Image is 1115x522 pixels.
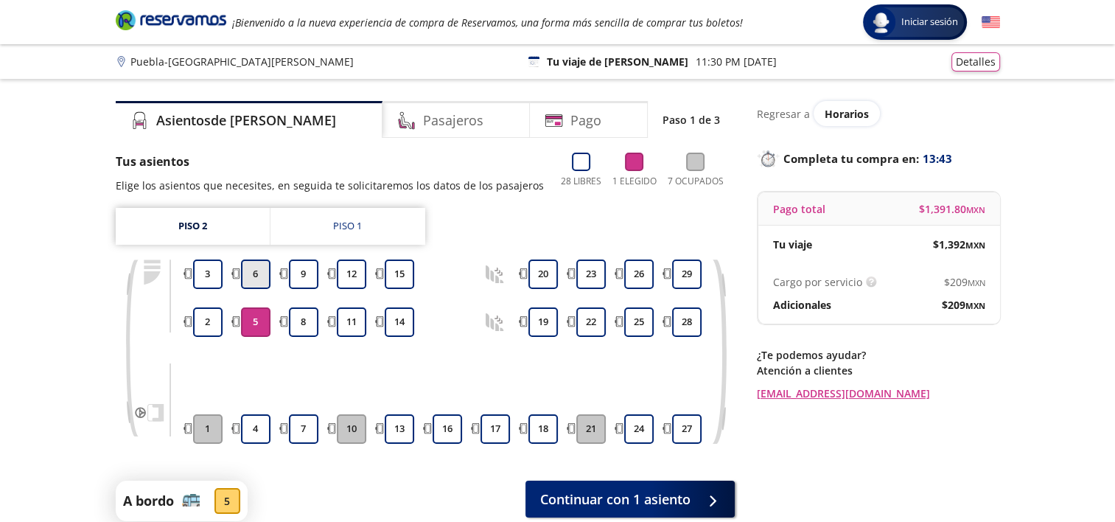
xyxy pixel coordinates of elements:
p: Atención a clientes [757,363,1000,378]
button: 28 [672,307,702,337]
span: $ 209 [944,274,985,290]
small: MXN [966,204,985,215]
p: 11:30 PM [DATE] [696,54,777,69]
p: A bordo [123,491,174,511]
span: $ 1,391.80 [919,201,985,217]
h4: Pago [570,111,601,130]
button: 11 [337,307,366,337]
p: Tu viaje de [PERSON_NAME] [547,54,688,69]
p: Completa tu compra en : [757,148,1000,169]
p: Puebla - [GEOGRAPHIC_DATA][PERSON_NAME] [130,54,354,69]
span: Horarios [825,107,869,121]
button: 26 [624,260,654,289]
span: Iniciar sesión [895,15,964,29]
button: 29 [672,260,702,289]
span: $ 209 [942,297,985,313]
button: 3 [193,260,223,289]
p: 7 Ocupados [668,175,724,188]
h4: Asientos de [PERSON_NAME] [156,111,336,130]
button: 13 [385,414,414,444]
button: 5 [241,307,270,337]
span: 13:43 [923,150,952,167]
em: ¡Bienvenido a la nueva experiencia de compra de Reservamos, una forma más sencilla de comprar tus... [232,15,743,29]
button: 9 [289,260,318,289]
h4: Pasajeros [423,111,483,130]
button: 7 [289,414,318,444]
p: Adicionales [773,297,831,313]
i: Brand Logo [116,9,226,31]
button: 2 [193,307,223,337]
button: Detalles [951,52,1000,72]
p: Tus asientos [116,153,544,170]
button: 6 [241,260,270,289]
p: Regresar a [757,106,810,122]
p: ¿Te podemos ayudar? [757,347,1000,363]
button: 25 [624,307,654,337]
button: 15 [385,260,414,289]
p: 28 Libres [561,175,601,188]
p: Elige los asientos que necesites, en seguida te solicitaremos los datos de los pasajeros [116,178,544,193]
p: Cargo por servicio [773,274,862,290]
button: 1 [193,414,223,444]
button: 23 [576,260,606,289]
button: 27 [672,414,702,444]
button: 16 [433,414,462,444]
button: 20 [528,260,558,289]
iframe: Messagebird Livechat Widget [1030,436,1100,507]
div: Piso 1 [333,219,362,234]
button: 17 [480,414,510,444]
button: 10 [337,414,366,444]
button: 21 [576,414,606,444]
div: 5 [214,488,240,514]
button: Continuar con 1 asiento [525,481,735,518]
small: MXN [965,240,985,251]
p: Paso 1 de 3 [663,112,720,128]
button: 12 [337,260,366,289]
span: Continuar con 1 asiento [540,490,691,509]
a: [EMAIL_ADDRESS][DOMAIN_NAME] [757,386,1000,401]
p: Tu viaje [773,237,812,252]
button: 22 [576,307,606,337]
button: English [982,13,1000,32]
small: MXN [965,300,985,311]
a: Brand Logo [116,9,226,35]
div: Regresar a ver horarios [757,101,1000,126]
p: Pago total [773,201,825,217]
a: Piso 2 [116,208,270,245]
button: 8 [289,307,318,337]
small: MXN [968,277,985,288]
button: 4 [241,414,270,444]
span: $ 1,392 [933,237,985,252]
button: 19 [528,307,558,337]
button: 14 [385,307,414,337]
button: 24 [624,414,654,444]
button: 18 [528,414,558,444]
p: 1 Elegido [612,175,657,188]
a: Piso 1 [270,208,425,245]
